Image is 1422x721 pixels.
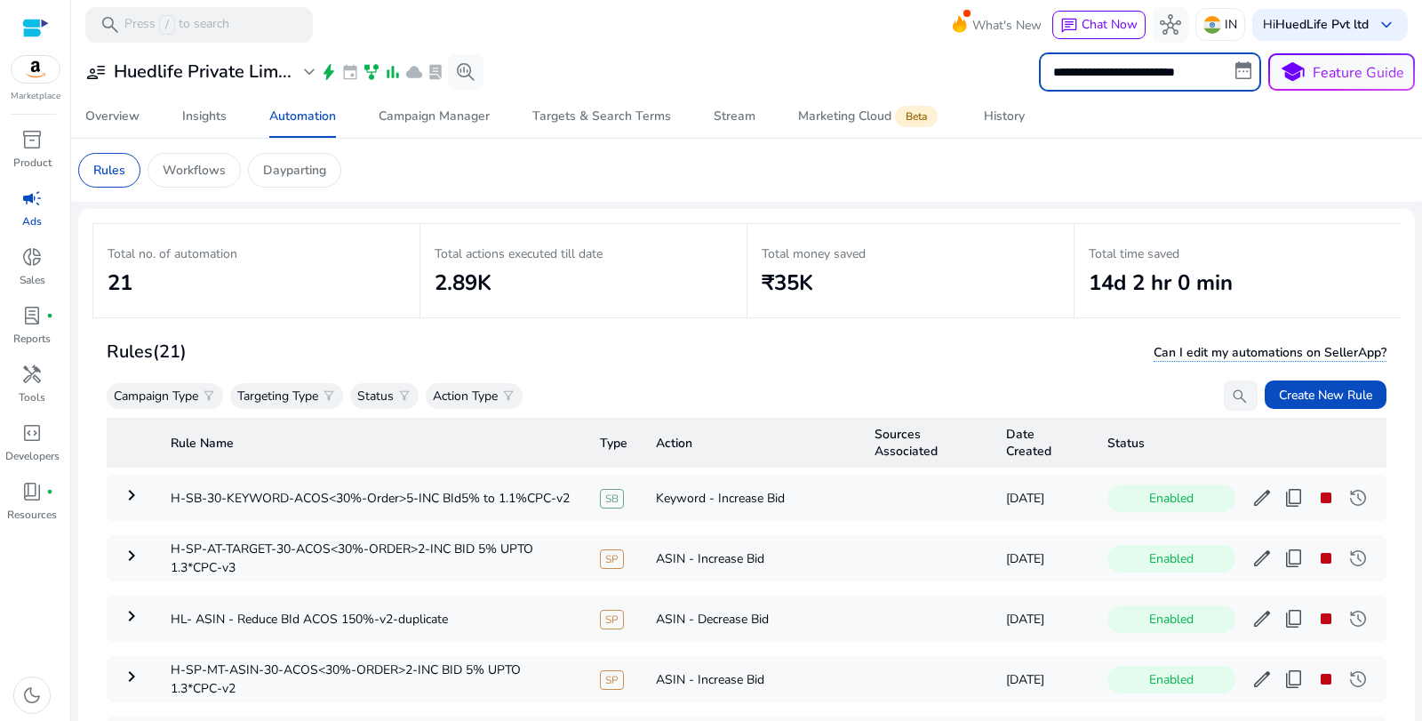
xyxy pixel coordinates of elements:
p: Status [357,387,394,405]
span: content_copy [1283,669,1305,690]
p: Hi [1263,19,1369,31]
p: Sales [20,272,45,288]
span: content_copy [1283,608,1305,629]
div: Campaign Manager [379,110,490,123]
span: What's New [972,10,1042,41]
span: Create New Rule [1279,386,1372,405]
p: Total actions executed till date [435,244,732,263]
span: expand_more [299,61,320,83]
th: Status [1093,418,1386,468]
button: stop [1312,665,1340,693]
td: H-SP-MT-ASIN-30-ACOS<30%-ORDER>2-INC BID 5% UPTO 1.3*CPC-v2 [156,656,586,702]
p: Tools [19,389,45,405]
button: content_copy [1280,544,1308,573]
span: history [1347,608,1369,629]
img: amazon.svg [12,56,60,83]
p: Resources [7,507,57,523]
span: stop [1315,608,1337,629]
span: event [341,63,359,81]
p: Rules [93,161,125,180]
span: filter_alt [397,389,411,403]
button: search_insights [448,54,483,90]
span: Chat Now [1082,16,1138,33]
span: code_blocks [21,422,43,444]
p: IN [1225,9,1237,40]
button: history [1344,484,1372,512]
h2: 14d 2 hr 0 min [1089,270,1386,296]
span: handyman [21,364,43,385]
span: Beta [895,106,938,127]
span: history [1347,548,1369,569]
span: filter_alt [202,389,216,403]
span: book_4 [21,481,43,502]
span: history [1347,669,1369,690]
td: ASIN - Increase Bid [642,535,859,581]
div: Marketing Cloud [798,109,941,124]
span: SP [600,670,624,690]
button: history [1344,605,1372,633]
h3: Huedlife Private Lim... [114,61,292,83]
th: Date Created [992,418,1093,468]
p: Campaign Type [114,387,198,405]
span: edit [1251,608,1273,629]
span: SB [600,489,624,509]
td: H-SB-30-KEYWORD-ACOS<30%-Order>5-INC BId5% to 1.1%CPC-v2 [156,475,586,521]
span: Enabled [1107,545,1235,573]
span: school [1280,60,1306,85]
span: stop [1315,487,1337,509]
span: fiber_manual_record [46,312,53,319]
button: stop [1312,605,1340,633]
span: inventory_2 [21,129,43,150]
div: Targets & Search Terms [532,110,671,123]
mat-icon: keyboard_arrow_right [121,605,142,627]
h3: Rules (21) [107,341,187,363]
td: [DATE] [992,596,1093,642]
button: history [1344,665,1372,693]
p: Total time saved [1089,244,1386,263]
span: Can I edit my automations on SellerApp? [1154,344,1386,362]
h2: ₹35K [762,270,1059,296]
p: Feature Guide [1313,62,1404,84]
button: Create New Rule [1265,381,1386,409]
span: Enabled [1107,605,1235,633]
div: History [984,110,1025,123]
span: Enabled [1107,666,1235,693]
td: H-SP-AT-TARGET-30-ACOS<30%-ORDER>2-INC BID 5% UPTO 1.3*CPC-v3 [156,535,586,581]
div: Overview [85,110,140,123]
p: Targeting Type [237,387,318,405]
td: [DATE] [992,475,1093,521]
span: SP [600,549,624,569]
button: stop [1312,544,1340,573]
span: family_history [363,63,380,81]
div: Stream [714,110,755,123]
th: Sources Associated [860,418,993,468]
img: in.svg [1203,16,1221,34]
button: edit [1248,544,1276,573]
h2: 2.89K [435,270,732,296]
span: stop [1315,548,1337,569]
button: content_copy [1280,665,1308,693]
span: content_copy [1283,548,1305,569]
span: campaign [21,188,43,209]
span: history [1347,487,1369,509]
span: cloud [405,63,423,81]
p: Workflows [163,161,226,180]
mat-icon: keyboard_arrow_right [121,485,142,506]
p: Total no. of automation [108,244,405,263]
span: dark_mode [21,685,43,706]
span: search_insights [455,61,476,83]
h2: 21 [108,270,405,296]
span: lab_profile [427,63,444,81]
p: Developers [5,448,60,464]
p: Marketplace [11,90,60,103]
span: filter_alt [322,389,336,403]
button: content_copy [1280,484,1308,512]
button: stop [1312,484,1340,512]
th: Action [642,418,859,468]
button: edit [1248,665,1276,693]
td: HL- ASIN - Reduce BId ACOS 150%-v2-duplicate [156,596,586,642]
button: content_copy [1280,605,1308,633]
p: Dayparting [263,161,326,180]
span: donut_small [21,246,43,268]
span: search [100,14,121,36]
